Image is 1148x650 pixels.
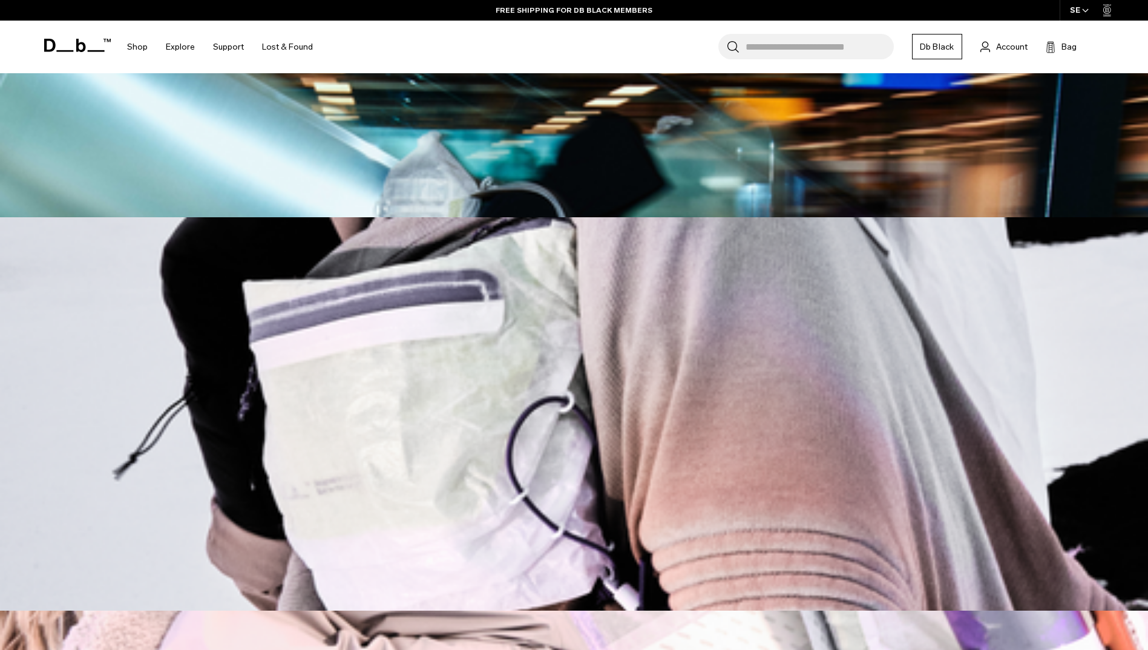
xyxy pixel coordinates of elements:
[166,25,195,68] a: Explore
[912,34,962,59] a: Db Black
[262,25,313,68] a: Lost & Found
[980,39,1028,54] a: Account
[996,41,1028,53] span: Account
[1061,41,1077,53] span: Bag
[127,25,148,68] a: Shop
[496,5,652,16] a: FREE SHIPPING FOR DB BLACK MEMBERS
[213,25,244,68] a: Support
[118,21,322,73] nav: Main Navigation
[1046,39,1077,54] button: Bag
